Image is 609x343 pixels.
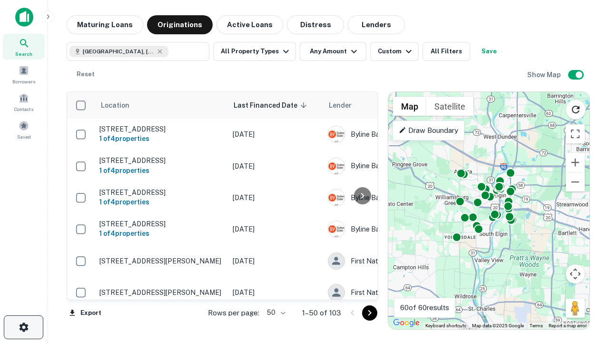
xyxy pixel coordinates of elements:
[99,197,223,207] h6: 1 of 4 properties
[422,42,470,61] button: All Filters
[99,165,223,176] h6: 1 of 4 properties
[328,126,344,142] img: picture
[3,89,45,115] a: Contacts
[328,126,471,143] div: Byline Bank
[566,124,585,143] button: Toggle fullscreen view
[527,70,562,80] h6: Show Map
[329,100,352,111] span: Lender
[99,133,223,144] h6: 1 of 4 properties
[99,228,223,239] h6: 1 of 4 properties
[233,192,318,203] p: [DATE]
[328,189,471,206] div: Byline Bank
[234,100,310,111] span: Last Financed Date
[15,50,32,58] span: Search
[100,100,142,111] span: Location
[328,252,471,270] div: First Nations Bank
[328,221,344,237] img: picture
[95,92,228,119] th: Location
[70,65,101,84] button: Reset
[213,42,296,61] button: All Property Types
[323,92,475,119] th: Lender
[391,317,422,329] a: Open this area in Google Maps (opens a new window)
[425,323,466,329] button: Keyboard shortcuts
[14,105,33,113] span: Contacts
[228,92,323,119] th: Last Financed Date
[399,125,458,136] p: Draw Boundary
[17,133,31,141] span: Saved
[147,15,213,34] button: Originations
[99,220,223,228] p: [STREET_ADDRESS]
[3,117,45,142] a: Saved
[67,306,104,320] button: Export
[362,305,377,321] button: Go to next page
[233,129,318,140] p: [DATE]
[561,236,609,282] iframe: Chat Widget
[328,190,344,206] img: picture
[472,323,524,328] span: Map data ©2025 Google
[370,42,419,61] button: Custom
[328,284,471,301] div: First Nations Bank
[208,307,259,319] p: Rows per page:
[300,42,366,61] button: Any Amount
[566,299,585,318] button: Drag Pegman onto the map to open Street View
[99,188,223,197] p: [STREET_ADDRESS]
[302,307,341,319] p: 1–50 of 103
[3,34,45,60] a: Search
[378,46,414,57] div: Custom
[328,158,344,174] img: picture
[566,100,586,120] button: Reload search area
[566,153,585,172] button: Zoom in
[233,224,318,234] p: [DATE]
[566,172,585,192] button: Zoom out
[530,323,543,328] a: Terms (opens in new tab)
[99,156,223,165] p: [STREET_ADDRESS]
[391,317,422,329] img: Google
[328,158,471,175] div: Byline Bank
[3,61,45,87] a: Borrowers
[388,92,589,329] div: 0 0
[549,323,587,328] a: Report a map error
[233,287,318,298] p: [DATE]
[99,288,223,297] p: [STREET_ADDRESS][PERSON_NAME]
[233,256,318,266] p: [DATE]
[99,257,223,265] p: [STREET_ADDRESS][PERSON_NAME]
[233,161,318,171] p: [DATE]
[426,97,473,116] button: Show satellite imagery
[328,221,471,238] div: Byline Bank
[287,15,344,34] button: Distress
[474,42,504,61] button: Save your search to get updates of matches that match your search criteria.
[12,78,35,85] span: Borrowers
[216,15,283,34] button: Active Loans
[263,306,287,320] div: 50
[393,97,426,116] button: Show street map
[348,15,405,34] button: Lenders
[83,47,154,56] span: [GEOGRAPHIC_DATA], [GEOGRAPHIC_DATA]
[67,15,143,34] button: Maturing Loans
[99,125,223,133] p: [STREET_ADDRESS]
[15,8,33,27] img: capitalize-icon.png
[400,302,449,313] p: 60 of 60 results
